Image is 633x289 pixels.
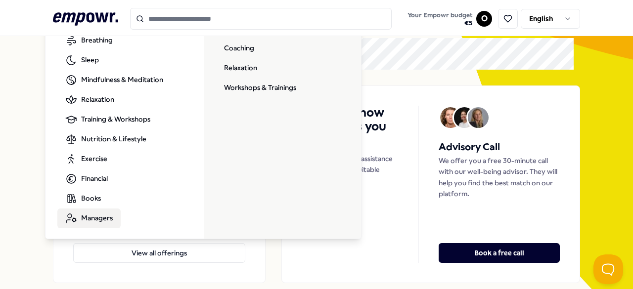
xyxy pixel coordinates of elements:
button: Your Empowr budget€5 [406,9,474,29]
button: O [476,11,492,27]
p: We offer you a free 30-minute call with our well-being advisor. They will help you find the best ... [439,155,560,200]
img: Avatar [454,107,475,128]
input: Search for products, categories or subcategories [130,8,392,30]
h5: Advisory Call [439,139,560,155]
img: Avatar [468,107,489,128]
img: Avatar [440,107,461,128]
button: View all offerings [73,243,245,263]
a: View all offerings [73,227,245,263]
span: € 5 [407,19,472,27]
span: Your Empowr budget [407,11,472,19]
a: Your Empowr budget€5 [404,8,476,29]
button: Book a free call [439,243,560,263]
iframe: Help Scout Beacon - Open [593,254,623,284]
